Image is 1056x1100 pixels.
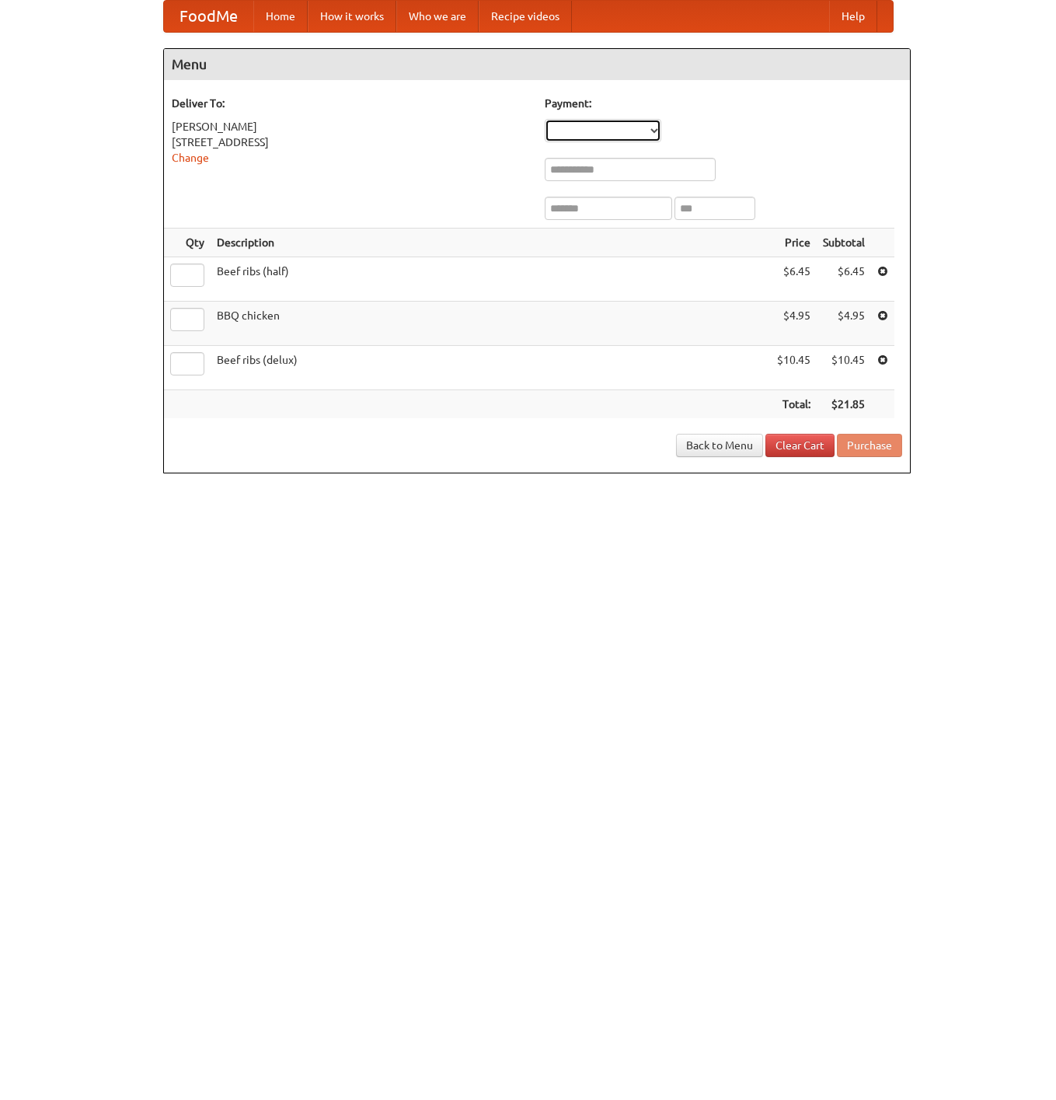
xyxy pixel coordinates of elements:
a: Change [172,152,209,164]
th: Total: [771,390,817,419]
a: Clear Cart [765,434,835,457]
th: Qty [164,229,211,257]
a: Recipe videos [479,1,572,32]
td: $4.95 [771,302,817,346]
a: Back to Menu [676,434,763,457]
td: Beef ribs (half) [211,257,771,302]
td: $4.95 [817,302,871,346]
td: $10.45 [771,346,817,390]
td: BBQ chicken [211,302,771,346]
h5: Deliver To: [172,96,529,111]
td: $10.45 [817,346,871,390]
button: Purchase [837,434,902,457]
h4: Menu [164,49,910,80]
td: Beef ribs (delux) [211,346,771,390]
a: Help [829,1,877,32]
a: How it works [308,1,396,32]
div: [STREET_ADDRESS] [172,134,529,150]
td: $6.45 [771,257,817,302]
div: [PERSON_NAME] [172,119,529,134]
th: Subtotal [817,229,871,257]
h5: Payment: [545,96,902,111]
th: Price [771,229,817,257]
a: FoodMe [164,1,253,32]
th: $21.85 [817,390,871,419]
td: $6.45 [817,257,871,302]
th: Description [211,229,771,257]
a: Who we are [396,1,479,32]
a: Home [253,1,308,32]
